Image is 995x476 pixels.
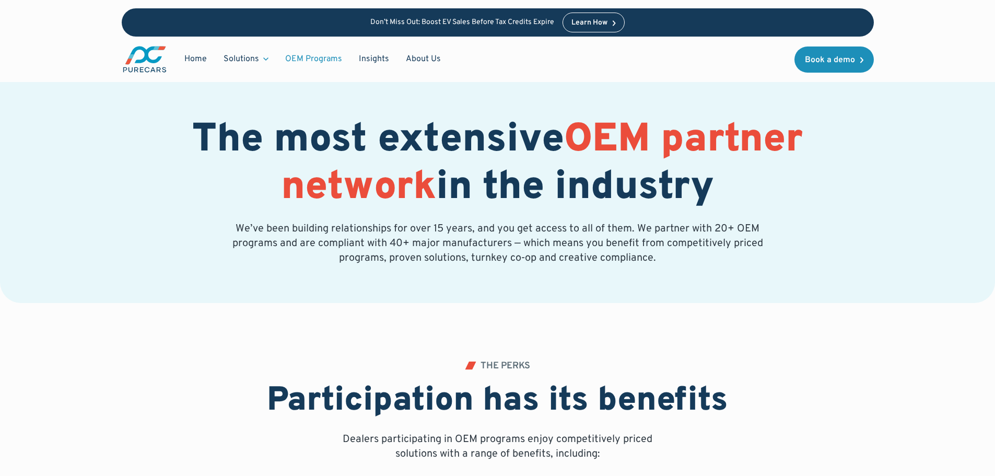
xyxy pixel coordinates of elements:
div: Solutions [215,49,277,69]
a: Learn How [563,13,625,32]
div: Solutions [224,53,259,65]
a: Home [176,49,215,69]
a: Book a demo [794,47,874,73]
p: Don’t Miss Out: Boost EV Sales Before Tax Credits Expire [370,18,554,27]
a: About Us [397,49,449,69]
a: main [122,45,168,74]
p: Dealers participating in OEM programs enjoy competitively priced solutions with a range of benefi... [339,432,657,461]
p: We’ve been building relationships for over 15 years, and you get access to all of them. We partne... [230,222,765,265]
h2: Participation has its benefits [267,381,728,422]
span: OEM partner network [281,115,803,213]
div: Book a demo [805,56,855,64]
div: THE PERKS [481,362,530,371]
div: Learn How [571,19,607,27]
img: purecars logo [122,45,168,74]
a: OEM Programs [277,49,350,69]
h1: The most extensive in the industry [122,117,874,212]
a: Insights [350,49,397,69]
